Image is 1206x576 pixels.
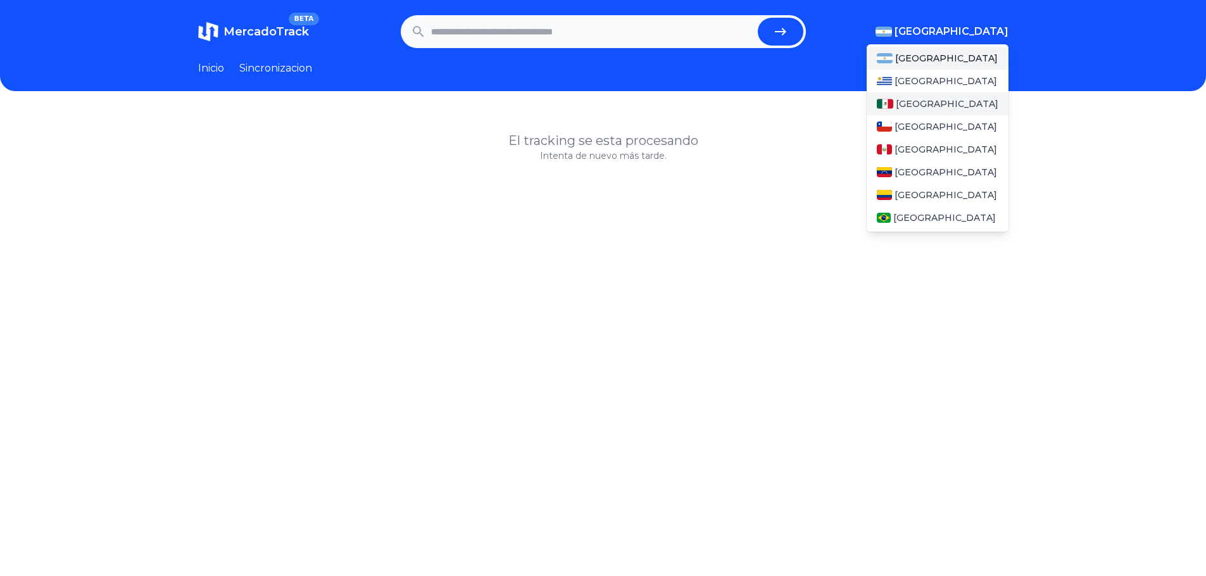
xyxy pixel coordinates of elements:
[877,167,892,177] img: Venezuela
[867,70,1008,92] a: Uruguay[GEOGRAPHIC_DATA]
[867,47,1008,70] a: Argentina[GEOGRAPHIC_DATA]
[895,166,997,178] span: [GEOGRAPHIC_DATA]
[895,120,997,133] span: [GEOGRAPHIC_DATA]
[896,97,998,110] span: [GEOGRAPHIC_DATA]
[895,189,997,201] span: [GEOGRAPHIC_DATA]
[198,132,1008,149] h1: El tracking se esta procesando
[877,53,893,63] img: Argentina
[867,138,1008,161] a: Peru[GEOGRAPHIC_DATA]
[876,27,892,37] img: Argentina
[289,13,318,25] span: BETA
[877,213,891,223] img: Brasil
[893,211,996,224] span: [GEOGRAPHIC_DATA]
[239,61,312,76] a: Sincronizacion
[876,24,1008,39] button: [GEOGRAPHIC_DATA]
[877,190,892,200] img: Colombia
[895,143,997,156] span: [GEOGRAPHIC_DATA]
[895,24,1008,39] span: [GEOGRAPHIC_DATA]
[198,149,1008,162] p: Intenta de nuevo más tarde.
[867,115,1008,138] a: Chile[GEOGRAPHIC_DATA]
[895,75,997,87] span: [GEOGRAPHIC_DATA]
[867,92,1008,115] a: Mexico[GEOGRAPHIC_DATA]
[895,52,998,65] span: [GEOGRAPHIC_DATA]
[877,76,892,86] img: Uruguay
[198,22,218,42] img: MercadoTrack
[867,161,1008,184] a: Venezuela[GEOGRAPHIC_DATA]
[877,144,892,154] img: Peru
[867,184,1008,206] a: Colombia[GEOGRAPHIC_DATA]
[877,122,892,132] img: Chile
[867,206,1008,229] a: Brasil[GEOGRAPHIC_DATA]
[877,99,893,109] img: Mexico
[223,25,309,39] span: MercadoTrack
[198,22,309,42] a: MercadoTrackBETA
[198,61,224,76] a: Inicio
